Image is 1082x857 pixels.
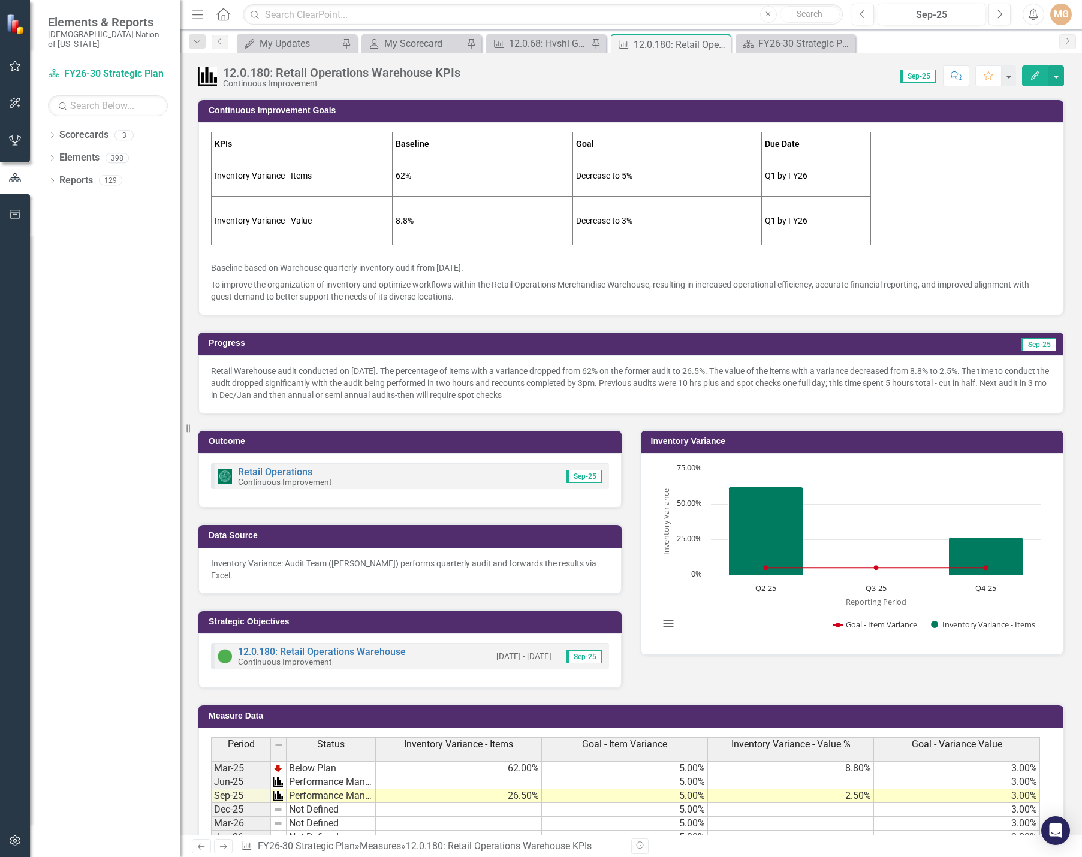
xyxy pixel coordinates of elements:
span: Goal - Variance Value [912,739,1002,750]
g: Goal - Item Variance, series 1 of 2. Line with 3 data points. [763,565,988,570]
span: Status [317,739,345,750]
div: 12.0.68: Hvshi Gift Shop Inventory KPIs [509,36,588,51]
div: 398 [106,153,129,163]
img: ClearPoint Strategy [6,14,27,35]
td: 62% [392,155,573,197]
div: My Updates [260,36,339,51]
strong: Due Date [765,139,800,149]
text: 25.00% [677,533,702,544]
text: Reporting Period [845,596,906,607]
img: TnMDeAgwAPMxUmUi88jYAAAAAElFTkSuQmCC [273,764,283,773]
td: Mar-26 [211,817,271,831]
div: Chart. Highcharts interactive chart. [653,463,1051,642]
span: Sep-25 [566,470,602,483]
img: Report [218,469,232,484]
svg: Interactive chart [653,463,1047,642]
button: MG [1050,4,1072,25]
td: Inventory Variance - Items [212,155,393,197]
small: [DATE] - [DATE] [496,651,551,662]
h3: Strategic Objectives [209,617,616,626]
td: Decrease to 3% [573,197,762,245]
a: Scorecards [59,128,108,142]
text: Q4-25 [975,583,996,593]
path: Q4-25, 26.5. Inventory Variance - Items. [948,538,1023,575]
h3: Data Source [209,531,616,540]
span: Sep-25 [566,650,602,663]
h3: Measure Data [209,711,1057,720]
td: 5.00% [542,789,708,803]
td: 3.00% [874,817,1040,831]
text: 50.00% [677,497,702,508]
h3: Inventory Variance [651,437,1058,446]
a: Retail Operations [238,466,312,478]
strong: Baseline [396,139,429,149]
td: 2.50% [708,789,874,803]
td: Not Defined [287,803,376,817]
strong: Goal [576,139,594,149]
button: Show Inventory Variance - Items [931,619,1036,630]
text: 0% [691,568,702,579]
path: Q4-25, 5. Goal - Item Variance. [983,565,988,570]
td: 5.00% [542,803,708,817]
strong: KPIs [215,139,232,149]
text: Q2-25 [755,583,776,593]
span: Inventory Variance - Items [404,739,513,750]
td: Jun-26 [211,831,271,844]
a: Measures [360,840,401,852]
button: View chart menu, Chart [660,615,677,632]
div: 12.0.180: Retail Operations Warehouse KPIs [634,37,728,52]
text: Inventory Variance [660,488,671,555]
button: Sep-25 [878,4,986,25]
div: 12.0.180: Retail Operations Warehouse KPIs [406,840,592,852]
td: 26.50% [376,789,542,803]
span: Period [228,739,255,750]
a: Elements [59,151,100,165]
img: 8DAGhfEEPCf229AAAAAElFTkSuQmCC [273,805,283,814]
td: 5.00% [542,831,708,844]
img: 8DAGhfEEPCf229AAAAAElFTkSuQmCC [274,740,284,750]
div: 129 [99,176,122,186]
input: Search Below... [48,95,168,116]
p: Baseline based on Warehouse quarterly inventory audit from [DATE]. [211,259,1051,276]
img: 8DAGhfEEPCf229AAAAAElFTkSuQmCC [273,819,283,828]
path: Q3-25, 5. Goal - Item Variance. [873,565,878,570]
a: Reports [59,174,93,188]
td: Inventory Variance - Value [212,197,393,245]
img: Performance Management [198,67,217,86]
text: Q3-25 [865,583,886,593]
div: Sep-25 [882,8,982,22]
small: Continuous Improvement [238,477,331,487]
td: 3.00% [874,761,1040,775]
button: Show Goal - Item Variance [833,619,918,630]
div: Continuous Improvement [223,79,460,88]
td: Performance Management [287,789,376,803]
small: [DEMOGRAPHIC_DATA] Nation of [US_STATE] [48,29,168,49]
td: Q1 by FY26 [762,197,871,245]
div: FY26-30 Strategic Plan [758,36,852,51]
td: Not Defined [287,831,376,844]
img: CI Action Plan Approved/In Progress [218,649,232,663]
a: My Updates [240,36,339,51]
input: Search ClearPoint... [243,4,842,25]
a: FY26-30 Strategic Plan [739,36,852,51]
path: Q2-25, 5. Goal - Item Variance. [763,565,768,570]
td: Q1 by FY26 [762,155,871,197]
span: Goal - Item Variance [582,739,667,750]
td: 62.00% [376,761,542,775]
td: Jun-25 [211,775,271,789]
span: Search [797,9,822,19]
td: Not Defined [287,817,376,831]
a: FY26-30 Strategic Plan [258,840,355,852]
p: Inventory Variance: Audit Team ([PERSON_NAME]) performs quarterly audit and forwards the results ... [211,557,609,581]
path: Q2-25, 62. Inventory Variance - Items. [728,487,803,575]
td: 3.00% [874,803,1040,817]
h3: Progress [209,339,632,348]
td: Decrease to 5% [573,155,762,197]
a: FY26-30 Strategic Plan [48,67,168,81]
div: Open Intercom Messenger [1041,816,1070,845]
a: 12.0.68: Hvshi Gift Shop Inventory KPIs [489,36,588,51]
div: My Scorecard [384,36,463,51]
img: 8DAGhfEEPCf229AAAAAElFTkSuQmCC [273,832,283,842]
td: Below Plan [287,761,376,775]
